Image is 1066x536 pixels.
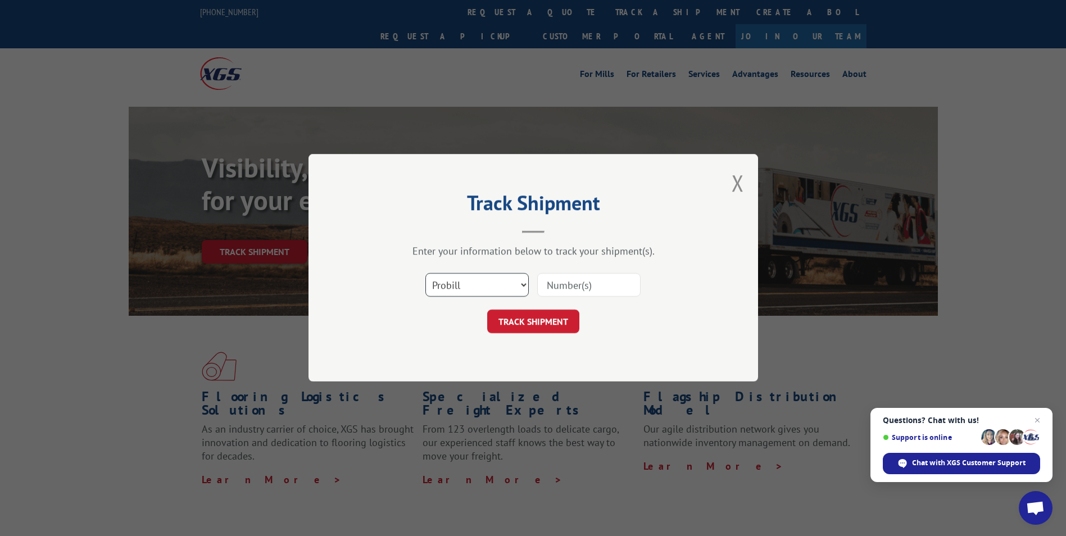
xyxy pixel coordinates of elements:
span: Questions? Chat with us! [883,416,1040,425]
input: Number(s) [537,274,641,297]
button: TRACK SHIPMENT [487,310,579,334]
button: Close modal [732,168,744,198]
span: Support is online [883,433,977,442]
a: Open chat [1019,491,1053,525]
span: Chat with XGS Customer Support [883,453,1040,474]
h2: Track Shipment [365,195,702,216]
span: Chat with XGS Customer Support [912,458,1026,468]
div: Enter your information below to track your shipment(s). [365,245,702,258]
